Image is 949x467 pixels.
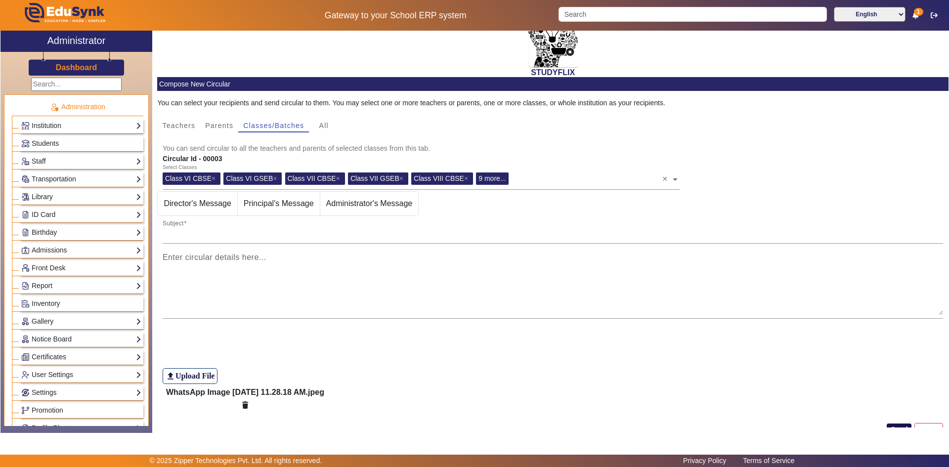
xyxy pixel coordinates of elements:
div: You can select your recipients and send circular to them. You may select one or more teachers or ... [157,98,949,108]
span: All [319,122,329,129]
mat-label: Enter circular details here... [163,253,266,261]
span: × [399,174,406,182]
a: Inventory [21,298,141,309]
span: 1 [914,8,923,16]
mat-card-subtitle: You can send circular to all the teachers and parents of selected classes from this tab. [163,143,944,154]
span: × [212,174,218,182]
img: Branchoperations.png [22,407,29,414]
span: Administrator's Message [320,192,419,215]
h2: STUDYFLIX [157,68,949,77]
h3: Dashboard [56,63,97,72]
a: Students [21,138,141,149]
span: Class VII GSEB [350,174,399,182]
input: Search... [31,78,122,91]
span: Principal's Message [238,192,320,215]
p: © 2025 Zipper Technologies Pvt. Ltd. All rights reserved. [150,456,322,466]
button: Discard [914,423,943,436]
h6: WhatsApp Image [DATE] 11.28.18 AM.jpeg [166,387,324,397]
input: Search [559,7,826,22]
span: Class VIII CBSE [414,174,464,182]
a: Promotion [21,405,141,416]
span: Classes/Batches [243,122,304,129]
mat-card-header: Compose New Circular [157,77,949,91]
img: Students.png [22,140,29,147]
span: × [273,174,279,182]
h6: Upload File [175,371,215,381]
img: Administration.png [50,103,59,112]
span: Director's Message [158,192,237,215]
h5: Gateway to your School ERP system [243,10,548,21]
img: Inventory.png [22,300,29,307]
span: Class VI CBSE [165,174,212,182]
img: 2da83ddf-6089-4dce-a9e2-416746467bdd [528,5,578,68]
p: Administration [12,102,143,112]
span: × [336,174,343,182]
span: Teachers [162,122,195,129]
span: Promotion [32,406,63,414]
span: Class VII CBSE [288,174,336,182]
div: Select Classes [163,164,197,171]
mat-icon: file_upload [166,371,175,381]
span: × [464,174,471,182]
span: Parents [205,122,233,129]
a: Privacy Policy [678,454,731,467]
input: Subject [163,228,944,240]
a: Dashboard [55,62,98,73]
mat-label: Subject [163,220,184,227]
span: Class VI GSEB [226,174,273,182]
span: 9 more... [478,174,506,182]
a: Administrator [0,31,152,52]
span: Clear all [662,169,671,185]
span: Inventory [32,299,60,307]
span: Students [32,139,59,147]
button: Send [887,424,911,436]
b: Circular Id - 00003 [163,155,222,163]
h2: Administrator [47,35,106,46]
a: Terms of Service [738,454,799,467]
